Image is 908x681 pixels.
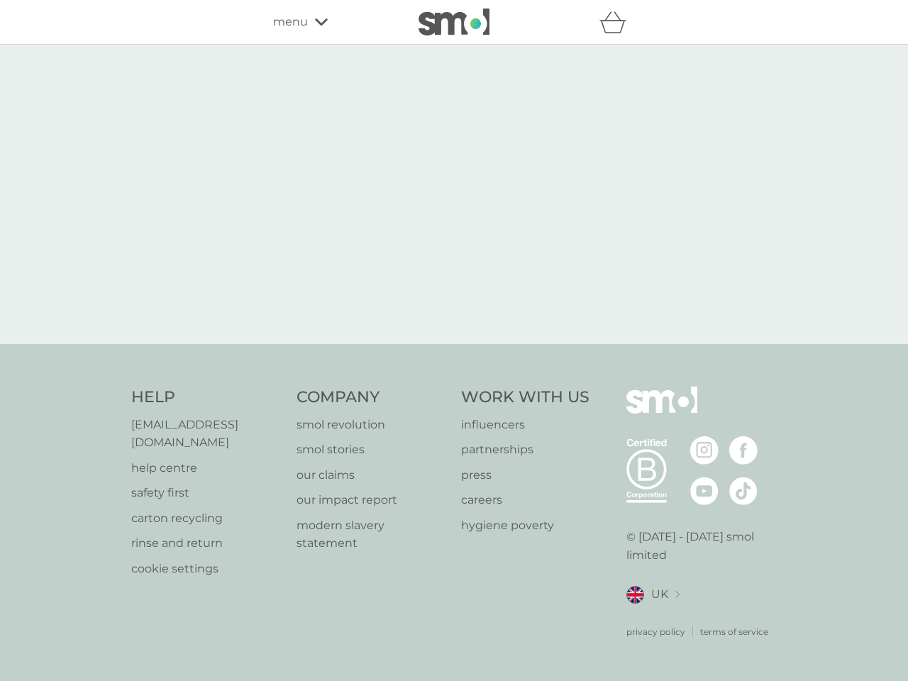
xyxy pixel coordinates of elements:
p: © [DATE] - [DATE] smol limited [626,528,777,564]
a: partnerships [461,441,589,459]
img: visit the smol Tiktok page [729,477,758,505]
a: careers [461,491,589,509]
a: hygiene poverty [461,516,589,535]
a: terms of service [700,625,768,638]
span: UK [651,585,668,604]
div: basket [599,8,635,36]
a: smol stories [297,441,448,459]
a: our claims [297,466,448,485]
a: [EMAIL_ADDRESS][DOMAIN_NAME] [131,416,282,452]
a: influencers [461,416,589,434]
a: rinse and return [131,534,282,553]
span: menu [273,13,308,31]
a: carton recycling [131,509,282,528]
a: smol revolution [297,416,448,434]
img: smol [419,9,489,35]
img: UK flag [626,586,644,604]
h4: Work With Us [461,387,589,409]
a: our impact report [297,491,448,509]
img: visit the smol Facebook page [729,436,758,465]
img: smol [626,387,697,435]
a: privacy policy [626,625,685,638]
a: safety first [131,484,282,502]
a: help centre [131,459,282,477]
h4: Help [131,387,282,409]
img: select a new location [675,591,680,599]
h4: Company [297,387,448,409]
img: visit the smol Youtube page [690,477,719,505]
a: cookie settings [131,560,282,578]
a: modern slavery statement [297,516,448,553]
a: press [461,466,589,485]
img: visit the smol Instagram page [690,436,719,465]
